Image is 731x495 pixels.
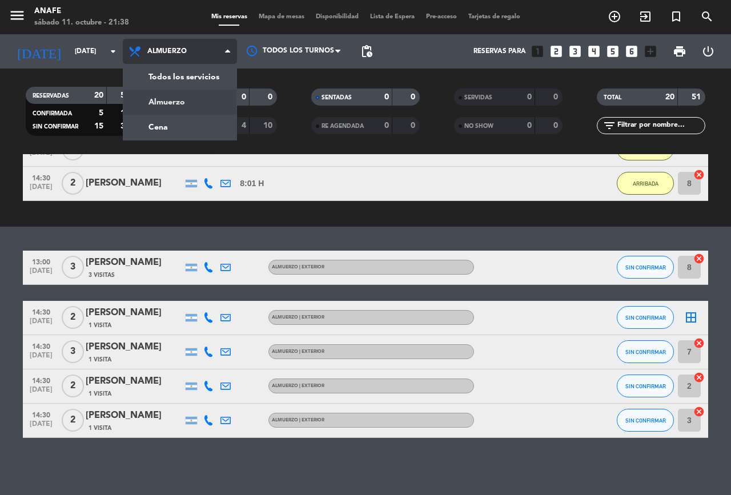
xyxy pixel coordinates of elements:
[638,10,652,23] i: exit_to_app
[106,45,120,58] i: arrow_drop_down
[123,65,236,90] a: Todos los servicios
[693,337,705,349] i: cancel
[587,44,601,59] i: looks_4
[62,340,84,363] span: 3
[27,255,55,268] span: 13:00
[27,149,55,162] span: [DATE]
[62,375,84,397] span: 2
[27,352,55,365] span: [DATE]
[684,311,698,324] i: border_all
[62,256,84,279] span: 3
[123,115,236,140] a: Cena
[553,122,560,130] strong: 0
[9,7,26,24] i: menu
[33,111,72,116] span: CONFIRMADA
[272,349,324,354] span: ALMUERZO | EXTERIOR
[384,93,389,101] strong: 0
[86,340,183,355] div: [PERSON_NAME]
[527,93,532,101] strong: 0
[86,305,183,320] div: [PERSON_NAME]
[86,176,183,191] div: [PERSON_NAME]
[673,45,686,58] span: print
[263,122,275,130] strong: 10
[694,34,722,69] div: LOG OUT
[9,7,26,28] button: menu
[253,14,310,20] span: Mapa de mesas
[89,321,111,330] span: 1 Visita
[86,374,183,389] div: [PERSON_NAME]
[27,317,55,331] span: [DATE]
[625,417,666,424] span: SIN CONFIRMAR
[700,10,714,23] i: search
[89,424,111,433] span: 1 Visita
[617,375,674,397] button: SIN CONFIRMAR
[27,183,55,196] span: [DATE]
[242,122,246,130] strong: 4
[384,122,389,130] strong: 0
[617,340,674,363] button: SIN CONFIRMAR
[411,93,417,101] strong: 0
[242,93,246,101] strong: 0
[27,305,55,318] span: 14:30
[99,109,103,117] strong: 5
[364,14,420,20] span: Lista de Espera
[272,384,324,388] span: ALMUERZO | EXTERIOR
[206,14,253,20] span: Mis reservas
[411,122,417,130] strong: 0
[420,14,463,20] span: Pre-acceso
[310,14,364,20] span: Disponibilidad
[463,14,526,20] span: Tarjetas de regalo
[692,93,703,101] strong: 51
[693,253,705,264] i: cancel
[625,264,666,271] span: SIN CONFIRMAR
[643,44,658,59] i: add_box
[693,169,705,180] i: cancel
[123,90,236,115] a: Almuerzo
[34,17,129,29] div: sábado 11. octubre - 21:38
[240,177,264,190] span: 8:01 H
[62,306,84,329] span: 2
[27,267,55,280] span: [DATE]
[89,389,111,399] span: 1 Visita
[568,44,583,59] i: looks_3
[86,408,183,423] div: [PERSON_NAME]
[616,119,705,132] input: Filtrar por nombre...
[322,95,352,100] span: SENTADAS
[617,256,674,279] button: SIN CONFIRMAR
[27,339,55,352] span: 14:30
[62,172,84,195] span: 2
[527,122,532,130] strong: 0
[272,418,324,422] span: ALMUERZO | EXTERIOR
[553,93,560,101] strong: 0
[27,420,55,433] span: [DATE]
[464,95,492,100] span: SERVIDAS
[9,39,69,64] i: [DATE]
[62,409,84,432] span: 2
[617,306,674,329] button: SIN CONFIRMAR
[608,10,621,23] i: add_circle_outline
[33,93,69,99] span: RESERVADAS
[693,406,705,417] i: cancel
[669,10,683,23] i: turned_in_not
[464,123,493,129] span: NO SHOW
[605,44,620,59] i: looks_5
[633,180,658,187] span: ARRIBADA
[604,95,621,100] span: TOTAL
[33,124,78,130] span: SIN CONFIRMAR
[27,373,55,387] span: 14:30
[549,44,564,59] i: looks_two
[121,91,132,99] strong: 51
[530,44,545,59] i: looks_one
[121,109,132,117] strong: 17
[322,123,364,129] span: RE AGENDADA
[701,45,715,58] i: power_settings_new
[603,119,616,132] i: filter_list
[147,47,187,55] span: Almuerzo
[625,315,666,321] span: SIN CONFIRMAR
[27,171,55,184] span: 14:30
[86,255,183,270] div: [PERSON_NAME]
[625,349,666,355] span: SIN CONFIRMAR
[27,386,55,399] span: [DATE]
[94,91,103,99] strong: 20
[617,409,674,432] button: SIN CONFIRMAR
